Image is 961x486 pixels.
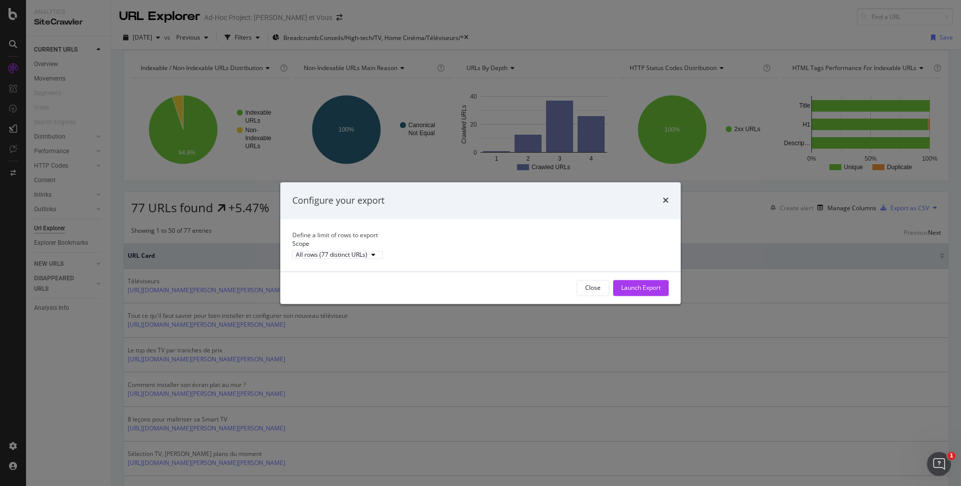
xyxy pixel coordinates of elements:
[292,240,309,248] label: Scope
[577,280,609,296] button: Close
[621,283,661,292] div: Launch Export
[296,252,367,258] div: All rows (77 distinct URLs)
[280,182,681,304] div: modal
[585,283,601,292] div: Close
[947,452,955,460] span: 1
[927,452,951,476] iframe: Intercom live chat
[663,194,669,207] div: times
[292,231,669,240] div: Define a limit of rows to export
[613,280,669,296] button: Launch Export
[292,194,384,207] div: Configure your export
[292,251,383,259] button: All rows (77 distinct URLs)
